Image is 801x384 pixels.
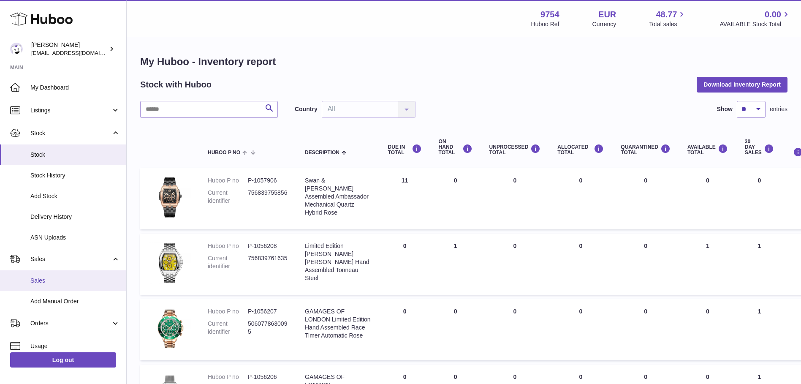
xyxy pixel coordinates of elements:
[765,9,781,20] span: 0.00
[549,234,612,295] td: 0
[430,234,481,295] td: 1
[549,168,612,229] td: 0
[679,168,736,229] td: 0
[30,151,120,159] span: Stock
[30,234,120,242] span: ASN Uploads
[720,20,791,28] span: AVAILABLE Stock Total
[380,234,430,295] td: 0
[770,105,787,113] span: entries
[208,308,248,316] dt: Huboo P no
[305,177,371,216] div: Swan & [PERSON_NAME] Assembled Ambassador Mechanical Quartz Hybrid Rose
[736,234,782,295] td: 1
[621,144,671,155] div: QUARANTINED Total
[248,254,288,270] dd: 756839761635
[644,308,647,315] span: 0
[380,299,430,360] td: 0
[697,77,787,92] button: Download Inventory Report
[30,342,120,350] span: Usage
[149,242,191,284] img: product image
[557,144,604,155] div: ALLOCATED Total
[248,177,288,185] dd: P-1057906
[208,189,248,205] dt: Current identifier
[649,9,687,28] a: 48.77 Total sales
[30,129,111,137] span: Stock
[30,255,111,263] span: Sales
[30,84,120,92] span: My Dashboard
[649,20,687,28] span: Total sales
[540,9,559,20] strong: 9754
[656,9,677,20] span: 48.77
[295,105,318,113] label: Country
[10,43,23,55] img: info@fieldsluxury.london
[305,150,339,155] span: Description
[248,308,288,316] dd: P-1056207
[140,55,787,68] h1: My Huboo - Inventory report
[592,20,616,28] div: Currency
[644,177,647,184] span: 0
[481,234,549,295] td: 0
[549,299,612,360] td: 0
[31,41,107,57] div: [PERSON_NAME]
[489,144,541,155] div: UNPROCESSED Total
[149,308,191,350] img: product image
[388,144,422,155] div: DUE IN TOTAL
[248,242,288,250] dd: P-1056208
[248,189,288,205] dd: 756839755856
[10,352,116,368] a: Log out
[30,319,111,327] span: Orders
[598,9,616,20] strong: EUR
[736,168,782,229] td: 0
[208,150,240,155] span: Huboo P no
[140,79,212,90] h2: Stock with Huboo
[30,172,120,180] span: Stock History
[745,139,774,156] div: 30 DAY SALES
[208,254,248,270] dt: Current identifier
[531,20,559,28] div: Huboo Ref
[248,320,288,336] dd: 5060778630095
[30,277,120,285] span: Sales
[430,299,481,360] td: 0
[208,373,248,381] dt: Huboo P no
[31,49,124,56] span: [EMAIL_ADDRESS][DOMAIN_NAME]
[736,299,782,360] td: 1
[305,308,371,340] div: GAMAGES OF LONDON Limited Edition Hand Assembled Race Timer Automatic Rose
[30,192,120,200] span: Add Stock
[248,373,288,381] dd: P-1056206
[439,139,472,156] div: ON HAND Total
[208,320,248,336] dt: Current identifier
[208,177,248,185] dt: Huboo P no
[30,106,111,114] span: Listings
[481,299,549,360] td: 0
[679,299,736,360] td: 0
[305,242,371,282] div: Limited Edition [PERSON_NAME] [PERSON_NAME] Hand Assembled Tonneau Steel
[687,144,728,155] div: AVAILABLE Total
[208,242,248,250] dt: Huboo P no
[717,105,733,113] label: Show
[380,168,430,229] td: 11
[430,168,481,229] td: 0
[30,297,120,305] span: Add Manual Order
[481,168,549,229] td: 0
[149,177,191,219] img: product image
[644,373,647,380] span: 0
[679,234,736,295] td: 1
[644,242,647,249] span: 0
[720,9,791,28] a: 0.00 AVAILABLE Stock Total
[30,213,120,221] span: Delivery History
